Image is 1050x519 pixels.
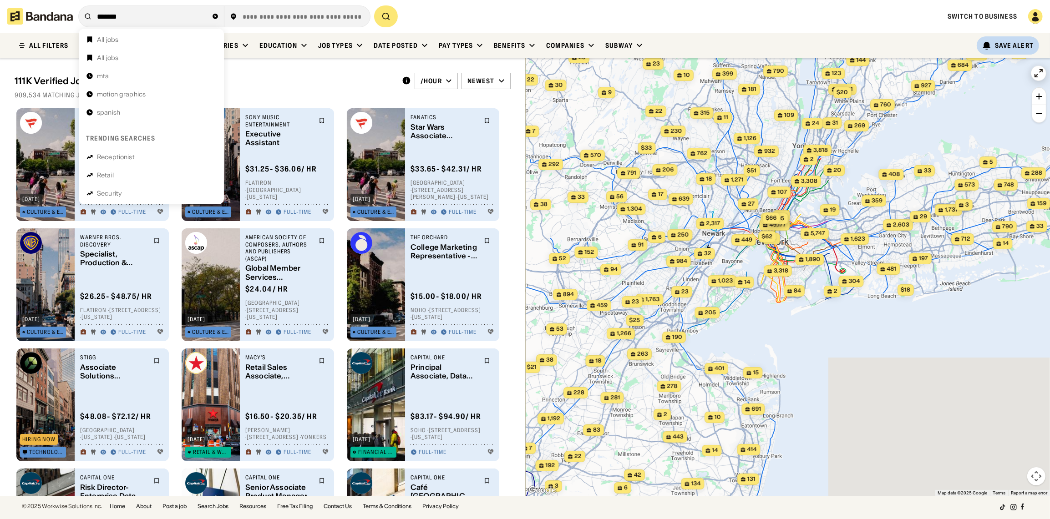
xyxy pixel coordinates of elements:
div: Full-time [118,209,146,216]
div: $ 24.04 / hr [245,285,288,294]
a: Open this area in Google Maps (opens a new window) [528,484,558,496]
div: American Society of Composers, Authors and Publishers (ASCAP) [245,234,313,262]
span: 33 [1036,222,1044,230]
a: All jobs [82,50,220,65]
span: 573 [965,181,975,189]
div: The Orchard [411,234,478,241]
div: $ 15.00 - $18.00 / hr [411,292,482,301]
span: 3 [965,201,969,209]
img: Capital One logo [20,472,42,494]
div: Education [259,41,297,50]
span: 304 [849,277,860,285]
span: 49,177 [770,221,786,229]
a: Terms & Conditions [363,504,411,509]
span: 3,308 [801,177,817,185]
img: Fanatics logo [350,112,372,134]
div: Capital One [411,474,478,481]
span: 22 [574,453,582,460]
span: 205 [705,309,716,317]
span: 15 [753,369,759,377]
div: Full-time [284,209,311,216]
div: Receptionist [97,154,135,160]
span: 1,266 [617,330,631,338]
div: Fanatics [411,114,478,121]
a: Free Tax Filing [277,504,313,509]
span: 52 [559,255,566,262]
span: 23 [681,288,689,296]
div: Culture & Entertainment [357,329,394,335]
div: $ 48.08 - $72.12 / hr [80,412,151,421]
span: 2,603 [893,221,909,229]
div: College Marketing Representative - General Location [411,243,478,260]
span: 250 [678,231,689,239]
span: 449 [741,236,752,244]
div: Trending searches [86,134,155,142]
div: Culture & Entertainment [192,209,229,215]
span: 359 [872,197,883,205]
span: 263 [637,350,648,358]
div: spanish [97,109,120,116]
span: 6 [658,233,662,241]
span: 32 [704,250,711,257]
span: 639 [679,195,690,203]
span: 3,818 [813,146,828,154]
div: Companies [546,41,584,50]
span: 159 [1037,200,1047,207]
span: 5,747 [811,230,825,237]
span: 684 [958,61,969,69]
div: Associate Solutions Engineer [80,363,148,380]
div: $ 83.17 - $94.90 / hr [411,412,481,421]
img: Capital One logo [350,472,372,494]
span: 269 [854,122,865,130]
div: Retail Sales Associate, [GEOGRAPHIC_DATA] - Full Time [245,363,313,380]
div: Flatiron · [STREET_ADDRESS] · [US_STATE] [80,307,163,321]
span: Switch to Business [948,12,1017,20]
span: 1,304 [627,205,642,213]
div: Executive Assistant [245,130,313,147]
span: 2,361 [838,86,853,93]
span: 9 [608,89,612,96]
div: grid [15,105,510,496]
span: 20 [834,166,842,174]
span: $20 [837,89,848,96]
span: 14 [1003,240,1009,247]
div: Technology [29,449,63,455]
span: 131 [747,475,756,483]
div: All jobs [97,36,118,43]
div: $ 33.65 - $42.31 / hr [411,165,482,174]
img: Google [528,484,558,496]
span: 762 [697,150,708,157]
span: 24 [812,120,819,127]
span: 53 [556,325,563,333]
div: Risk Director-Enterprise Data [80,483,148,500]
span: 5 [989,158,993,166]
div: NoHo · [STREET_ADDRESS] · [US_STATE] [411,307,494,321]
span: 10 [715,413,721,421]
span: 443 [673,433,684,441]
img: Warner Bros. Discovery logo [20,232,42,254]
div: Culture & Entertainment [192,329,229,335]
div: [DATE] [353,317,370,322]
span: 152 [585,248,594,256]
span: 33 [924,167,931,175]
div: © 2025 Workwise Solutions Inc. [22,504,102,509]
div: Full-time [118,329,146,336]
img: American Society of Composers, Authors and Publishers (ASCAP) logo [185,232,207,254]
div: [PERSON_NAME] · [STREET_ADDRESS] · Yonkers [245,427,329,441]
span: 790 [773,67,784,75]
span: 134 [691,480,701,488]
span: 23 [653,60,660,68]
span: 18 [706,175,712,183]
span: 712 [961,235,970,243]
span: 791 [627,169,636,177]
div: Flatiron · [GEOGRAPHIC_DATA] · [US_STATE] [245,180,329,201]
span: 748 [1004,181,1014,189]
div: Date Posted [374,41,418,50]
span: 42 [634,471,641,479]
span: 181 [748,86,756,93]
span: 14 [745,278,751,286]
div: Sony Music Entertainment [245,114,313,128]
div: /hour [421,77,442,85]
div: Capital One [245,474,313,481]
img: Fanatics logo [20,112,42,134]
